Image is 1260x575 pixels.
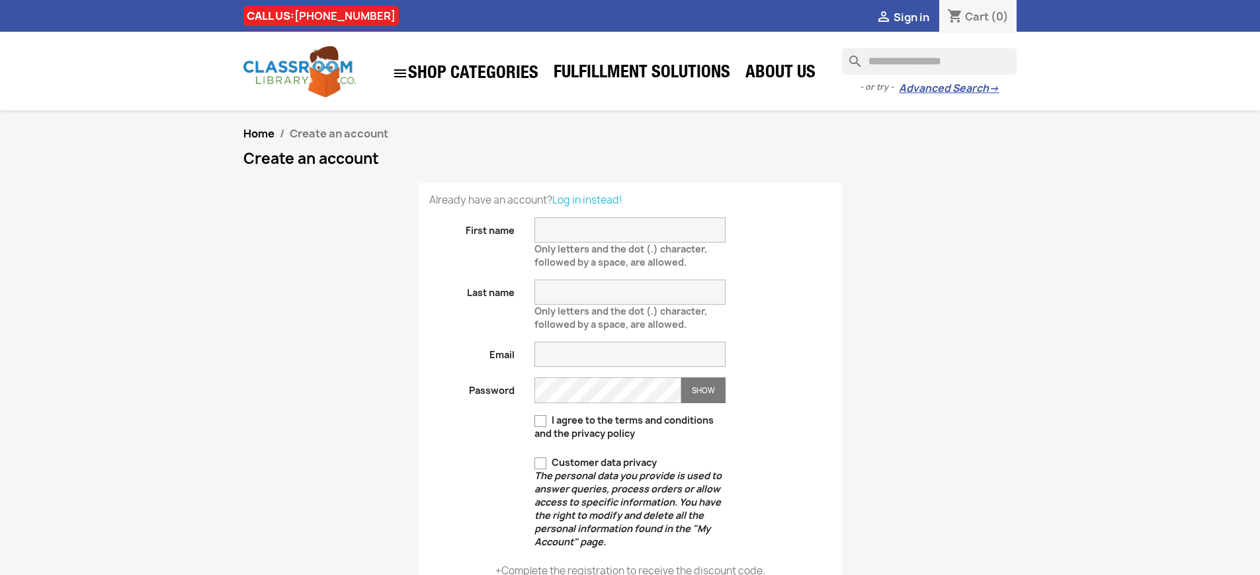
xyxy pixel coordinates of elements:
div: CALL US: [243,6,399,26]
a: Advanced Search→ [899,82,999,95]
a: [PHONE_NUMBER] [294,9,396,23]
a: Log in instead! [552,193,622,207]
p: Already have an account? [429,194,831,207]
i: shopping_cart [947,9,963,25]
span: - or try - [860,81,899,94]
a: SHOP CATEGORIES [386,59,545,88]
span: → [989,82,999,95]
img: Classroom Library Company [243,46,356,97]
span: (0) [991,9,1009,24]
button: Show [681,377,726,403]
span: Sign in [894,10,929,24]
label: First name [419,217,525,237]
a:  Sign in [876,10,929,24]
input: Password input [534,377,681,403]
span: Only letters and the dot (.) character, followed by a space, are allowed. [534,237,707,268]
h1: Create an account [243,151,1017,167]
span: Only letters and the dot (.) character, followed by a space, are allowed. [534,299,707,330]
input: Search [842,48,1017,75]
span: Cart [965,9,989,24]
a: Fulfillment Solutions [547,61,737,87]
label: Customer data privacy [534,456,726,549]
em: The personal data you provide is used to answer queries, process orders or allow access to specif... [534,469,722,548]
label: Password [419,377,525,397]
label: Last name [419,280,525,299]
a: Home [243,126,274,141]
label: Email [419,342,525,362]
i: search [842,48,858,64]
a: About Us [739,61,822,87]
span: Create an account [290,126,388,141]
i:  [392,65,408,81]
i:  [876,10,892,26]
label: I agree to the terms and conditions and the privacy policy [534,414,726,440]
